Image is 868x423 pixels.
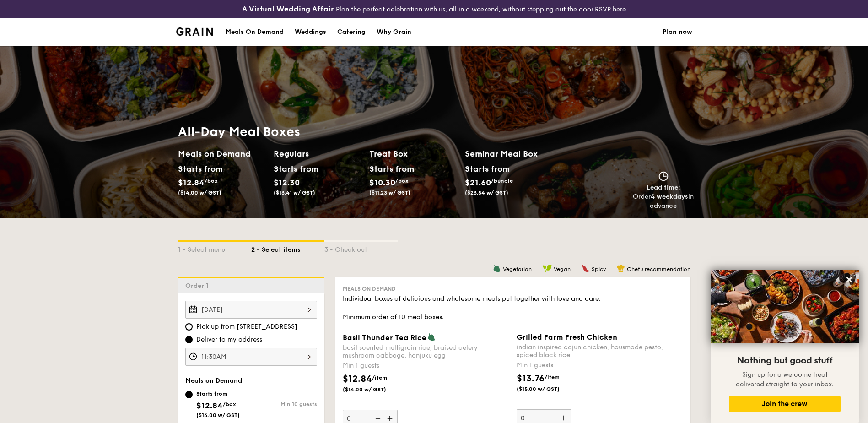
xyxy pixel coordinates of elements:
[369,162,410,176] div: Starts from
[343,286,396,292] span: Meals on Demand
[842,272,857,287] button: Close
[647,184,680,191] span: Lead time:
[395,178,409,184] span: /box
[274,147,362,160] h2: Regulars
[343,374,372,385] span: $12.84
[337,18,366,46] div: Catering
[178,178,205,188] span: $12.84
[185,348,317,366] input: Event time
[627,266,690,272] span: Chef's recommendation
[369,190,410,196] span: ($11.23 w/ GST)
[242,4,334,15] h4: A Virtual Wedding Affair
[517,343,683,359] div: indian inspired cajun chicken, housmade pesto, spiced black rice
[465,178,491,188] span: $21.60
[205,178,218,184] span: /box
[369,147,458,160] h2: Treat Box
[295,18,326,46] div: Weddings
[545,374,560,380] span: /item
[517,385,579,393] span: ($15.00 w/ GST)
[343,344,509,359] div: basil scented multigrain rice, braised celery mushroom cabbage, hanjuku egg
[274,178,300,188] span: $12.30
[465,190,508,196] span: ($23.54 w/ GST)
[220,18,289,46] a: Meals On Demand
[185,336,193,343] input: Deliver to my address
[493,264,501,272] img: icon-vegetarian.fe4039eb.svg
[595,5,626,13] a: RSVP here
[176,27,213,36] img: Grain
[517,361,683,370] div: Min 1 guests
[196,390,240,397] div: Starts from
[736,371,834,388] span: Sign up for a welcome treat delivered straight to your inbox.
[343,333,426,342] span: Basil Thunder Tea Rice
[465,147,561,160] h2: Seminar Meal Box
[196,322,297,331] span: Pick up from [STREET_ADDRESS]
[465,162,509,176] div: Starts from
[592,266,606,272] span: Spicy
[651,193,688,201] strong: 4 weekdays
[369,178,395,188] span: $10.30
[343,386,405,393] span: ($14.00 w/ GST)
[274,190,315,196] span: ($13.41 w/ GST)
[343,294,683,322] div: Individual boxes of delicious and wholesome meals put together with love and care. Minimum order ...
[711,270,859,343] img: DSC07876-Edit02-Large.jpeg
[178,242,251,255] div: 1 - Select menu
[185,391,193,398] input: Starts from$12.84/box($14.00 w/ GST)Min 10 guests
[178,124,561,140] h1: All-Day Meal Boxes
[226,18,284,46] div: Meals On Demand
[617,264,625,272] img: icon-chef-hat.a58ddaea.svg
[503,266,532,272] span: Vegetarian
[196,401,223,411] span: $12.84
[427,333,436,341] img: icon-vegetarian.fe4039eb.svg
[729,396,841,412] button: Join the crew
[343,361,509,370] div: Min 1 guests
[196,412,240,418] span: ($14.00 w/ GST)
[274,162,314,176] div: Starts from
[171,4,698,15] div: Plan the perfect celebration with us, all in a weekend, without stepping out the door.
[185,301,317,319] input: Event date
[196,335,262,344] span: Deliver to my address
[372,374,387,381] span: /item
[371,18,417,46] a: Why Grain
[289,18,332,46] a: Weddings
[517,333,617,342] span: Grilled Farm Fresh Chicken
[178,162,219,176] div: Starts from
[554,266,571,272] span: Vegan
[633,192,694,211] div: Order in advance
[491,178,513,184] span: /bundle
[223,401,236,407] span: /box
[663,18,692,46] a: Plan now
[543,264,552,272] img: icon-vegan.f8ff3823.svg
[657,171,670,181] img: icon-clock.2db775ea.svg
[251,401,317,407] div: Min 10 guests
[332,18,371,46] a: Catering
[517,373,545,384] span: $13.76
[185,323,193,331] input: Pick up from [STREET_ADDRESS]
[251,242,324,255] div: 2 - Select items
[185,282,212,290] span: Order 1
[178,190,221,196] span: ($14.00 w/ GST)
[737,355,832,366] span: Nothing but good stuff
[176,27,213,36] a: Logotype
[377,18,411,46] div: Why Grain
[324,242,398,255] div: 3 - Check out
[582,264,590,272] img: icon-spicy.37a8142b.svg
[178,147,266,160] h2: Meals on Demand
[185,377,242,385] span: Meals on Demand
